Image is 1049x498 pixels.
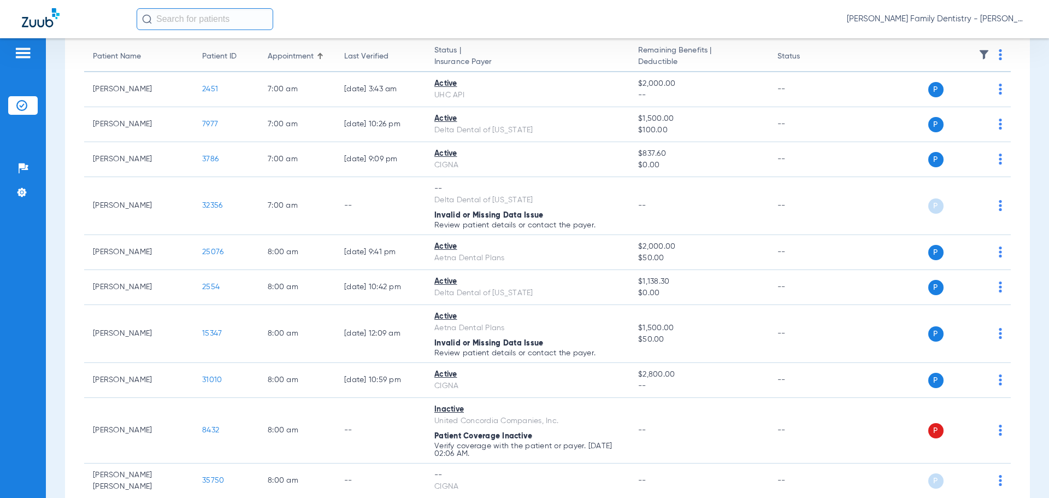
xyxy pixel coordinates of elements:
span: [PERSON_NAME] Family Dentistry - [PERSON_NAME] Family Dentistry [847,14,1027,25]
div: Active [434,241,621,253]
img: group-dot-blue.svg [999,119,1002,130]
span: $50.00 [638,253,759,264]
span: P [928,373,944,388]
span: P [928,280,944,295]
div: Active [434,369,621,380]
span: $2,000.00 [638,241,759,253]
div: -- [434,470,621,481]
td: [PERSON_NAME] [84,72,193,107]
td: [PERSON_NAME] [84,177,193,235]
td: -- [769,177,842,235]
span: 2554 [202,283,220,291]
td: -- [769,72,842,107]
img: group-dot-blue.svg [999,49,1002,60]
iframe: Chat Widget [994,446,1049,498]
td: -- [769,142,842,177]
img: group-dot-blue.svg [999,247,1002,257]
span: -- [638,202,646,209]
div: Active [434,148,621,160]
td: -- [769,305,842,363]
img: group-dot-blue.svg [999,328,1002,339]
input: Search for patients [137,8,273,30]
span: -- [638,380,759,392]
span: $100.00 [638,125,759,136]
td: 7:00 AM [259,72,335,107]
td: 8:00 AM [259,235,335,270]
img: group-dot-blue.svg [999,200,1002,211]
span: $1,500.00 [638,323,759,334]
span: P [928,473,944,489]
span: $1,500.00 [638,113,759,125]
span: P [928,152,944,167]
td: [DATE] 10:59 PM [335,363,426,398]
div: CIGNA [434,481,621,493]
td: -- [769,235,842,270]
div: Patient ID [202,51,237,62]
td: 8:00 AM [259,363,335,398]
div: Aetna Dental Plans [434,253,621,264]
span: P [928,423,944,438]
div: Active [434,113,621,125]
span: 15347 [202,330,222,337]
td: 8:00 AM [259,270,335,305]
td: 8:00 AM [259,305,335,363]
div: -- [434,183,621,195]
span: 2451 [202,85,218,93]
img: group-dot-blue.svg [999,154,1002,165]
td: -- [335,398,426,464]
span: $837.60 [638,148,759,160]
td: -- [769,398,842,464]
span: $1,138.30 [638,276,759,288]
td: 7:00 AM [259,177,335,235]
td: [PERSON_NAME] [84,270,193,305]
span: 32356 [202,202,222,209]
th: Status [769,42,842,72]
span: 8432 [202,426,219,434]
td: [PERSON_NAME] [84,305,193,363]
td: -- [769,270,842,305]
img: hamburger-icon [14,46,32,60]
div: Active [434,311,621,323]
td: [DATE] 10:26 PM [335,107,426,142]
div: Appointment [268,51,327,62]
th: Remaining Benefits | [629,42,768,72]
span: Deductible [638,56,759,68]
span: -- [638,477,646,484]
td: [PERSON_NAME] [84,107,193,142]
span: -- [638,426,646,434]
img: group-dot-blue.svg [999,425,1002,436]
td: [PERSON_NAME] [84,235,193,270]
span: P [928,245,944,260]
div: Patient ID [202,51,250,62]
span: $2,000.00 [638,78,759,90]
span: Patient Coverage Inactive [434,432,532,440]
p: Review patient details or contact the payer. [434,349,621,357]
div: Appointment [268,51,314,62]
span: P [928,117,944,132]
span: Invalid or Missing Data Issue [434,339,543,347]
span: $0.00 [638,288,759,299]
td: [DATE] 12:09 AM [335,305,426,363]
td: [PERSON_NAME] [84,398,193,464]
span: $0.00 [638,160,759,171]
img: filter.svg [979,49,989,60]
div: Delta Dental of [US_STATE] [434,195,621,206]
div: Patient Name [93,51,141,62]
span: 35750 [202,477,224,484]
span: Invalid or Missing Data Issue [434,212,543,219]
p: Review patient details or contact the payer. [434,221,621,229]
img: group-dot-blue.svg [999,374,1002,385]
div: CIGNA [434,160,621,171]
span: 31010 [202,376,222,384]
span: P [928,198,944,214]
td: [DATE] 9:09 PM [335,142,426,177]
div: Last Verified [344,51,417,62]
th: Status | [426,42,629,72]
td: -- [769,363,842,398]
div: Delta Dental of [US_STATE] [434,125,621,136]
td: -- [335,177,426,235]
span: Insurance Payer [434,56,621,68]
td: [DATE] 10:42 PM [335,270,426,305]
td: [PERSON_NAME] [84,363,193,398]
